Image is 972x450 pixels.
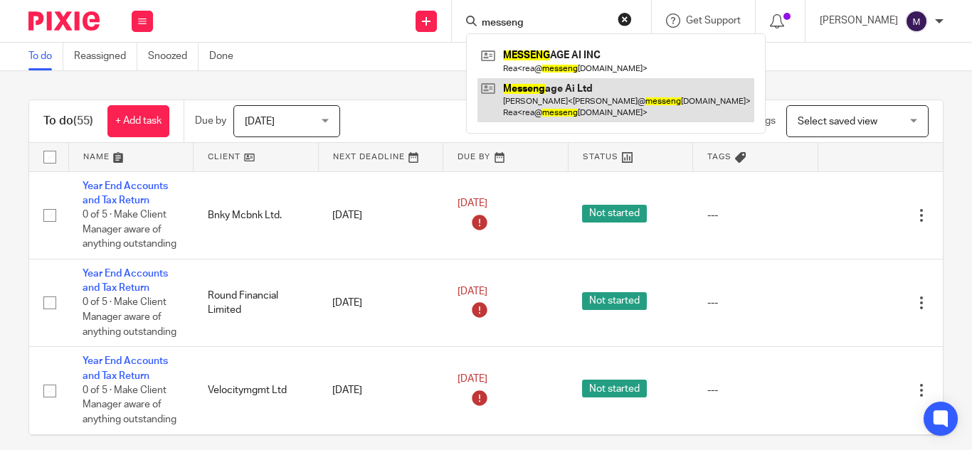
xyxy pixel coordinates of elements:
[582,380,647,397] span: Not started
[73,115,93,127] span: (55)
[194,347,319,434] td: Velocitymgmt Ltd
[458,199,487,209] span: [DATE]
[83,269,168,293] a: Year End Accounts and Tax Return
[245,117,275,127] span: [DATE]
[458,374,487,384] span: [DATE]
[707,383,804,397] div: ---
[618,12,632,26] button: Clear
[28,11,100,31] img: Pixie
[83,210,176,249] span: 0 of 5 · Make Client Manager aware of anything outstanding
[318,347,443,434] td: [DATE]
[209,43,244,70] a: Done
[194,171,319,259] td: Bnky Mcbnk Ltd.
[318,259,443,346] td: [DATE]
[43,114,93,129] h1: To do
[318,171,443,259] td: [DATE]
[28,43,63,70] a: To do
[107,105,169,137] a: + Add task
[194,259,319,346] td: Round Financial Limited
[905,10,928,33] img: svg%3E
[458,286,487,296] span: [DATE]
[480,17,608,30] input: Search
[195,114,226,128] p: Due by
[83,298,176,337] span: 0 of 5 · Make Client Manager aware of anything outstanding
[582,205,647,223] span: Not started
[707,153,731,161] span: Tags
[707,296,804,310] div: ---
[83,385,176,424] span: 0 of 5 · Make Client Manager aware of anything outstanding
[707,208,804,223] div: ---
[83,356,168,380] a: Year End Accounts and Tax Return
[83,181,168,205] a: Year End Accounts and Tax Return
[798,117,877,127] span: Select saved view
[820,14,898,28] p: [PERSON_NAME]
[74,43,137,70] a: Reassigned
[582,292,647,310] span: Not started
[686,16,741,26] span: Get Support
[148,43,199,70] a: Snoozed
